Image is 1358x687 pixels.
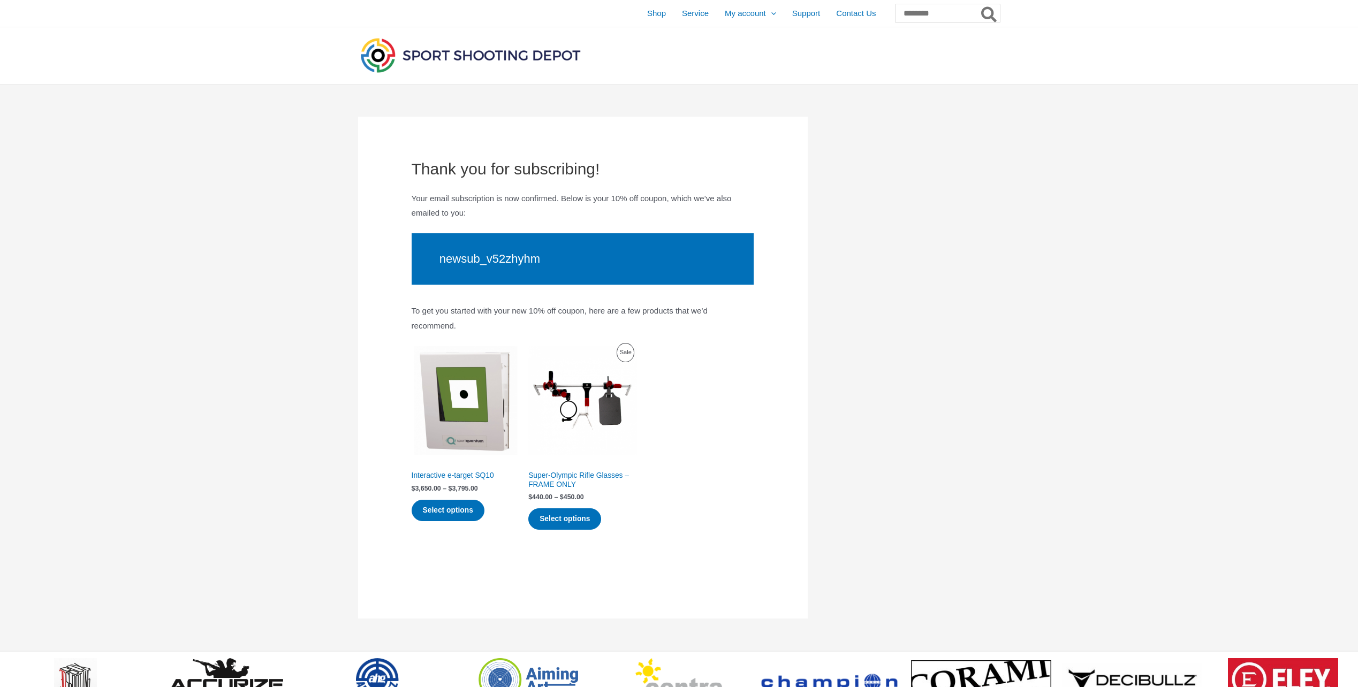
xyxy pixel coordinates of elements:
a: Select options for “Super-Olympic Rifle Glasses - FRAME ONLY” [528,508,601,530]
span: – [554,493,558,501]
span: $ [412,485,415,492]
img: Super-Olympic Rifle Glasses [528,346,637,455]
button: Search [979,4,1000,22]
div: Super-Olympic Rifle Glasses – FRAME ONLY [528,471,637,489]
a: Select options for “Interactive e-target SQ10” [412,500,484,521]
img: Sport Shooting Depot [358,35,583,75]
span: 3,795.00 [449,485,478,492]
span: Sale [620,349,632,355]
span: $ [528,493,532,501]
img: SQ10 Interactive e-target [412,346,520,455]
h1: Thank you for subscribing! [412,159,754,179]
span: $ [560,493,564,501]
p: To get you started with your new 10% off coupon, here are a few products that we’d recommend. [412,303,754,333]
p: newsub_v52zhyhm [412,233,754,285]
span: $ [449,485,452,492]
p: Your email subscription is now confirmed. Below is your 10% off coupon, which we’ve also emailed ... [412,191,754,221]
a: Super-Olympic Rifle Glasses Super-Olympic Rifle Glasses – FRAME ONLY [528,346,637,493]
span: 450.00 [560,493,584,501]
span: – [443,485,446,492]
span: 3,650.00 [412,485,441,492]
a: SQ10 Interactive e-target Interactive e-target SQ10 [412,346,520,484]
span: 440.00 [528,493,552,501]
div: Interactive e-target SQ10 [412,471,520,480]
